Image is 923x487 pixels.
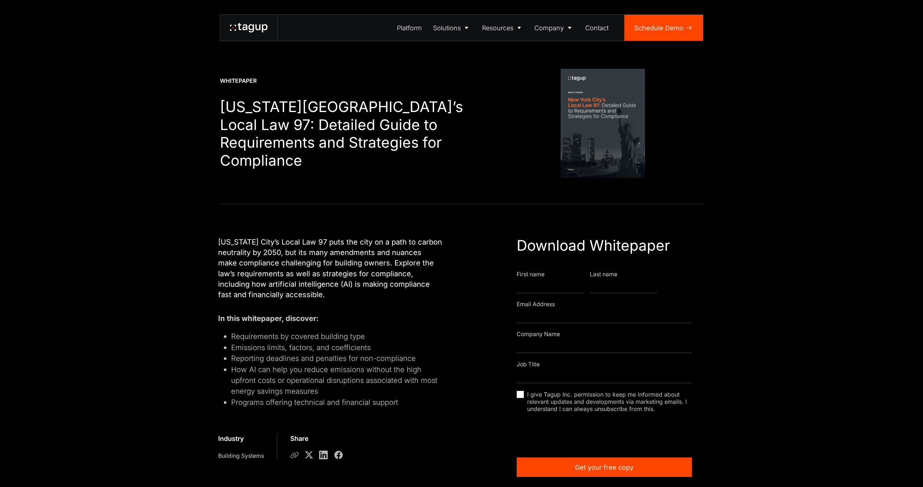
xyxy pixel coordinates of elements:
[231,331,442,342] li: Requirements by covered building type
[504,237,705,477] form: Resource Download Whitepaper
[476,15,529,41] a: Resources
[428,15,477,41] a: Solutions
[433,23,461,33] div: Solutions
[517,330,692,338] div: Company Name
[585,23,609,33] div: Contact
[218,237,442,300] p: [US_STATE] City’s Local Law 97 puts the city on a path to carbon neutrality by 2050, but its many...
[231,353,442,364] li: Reporting deadlines and penalties for non-compliance
[561,69,645,178] img: Whitepaper Cover
[482,23,513,33] div: Resources
[231,364,442,397] li: How AI can help you reduce emissions without the high upfront costs or operational disruptions as...
[517,300,692,308] div: Email Address
[290,434,309,443] div: Share
[634,23,684,33] div: Schedule Demo
[529,15,580,41] a: Company
[624,15,703,41] a: Schedule Demo
[527,391,692,412] span: I give Tagup Inc. permission to keep me informed about relevant updates and developments via mark...
[579,15,614,41] a: Contact
[575,463,633,472] div: Get your free copy
[590,271,657,278] div: Last name
[517,423,626,451] iframe: reCAPTCHA
[534,23,564,33] div: Company
[231,397,442,408] li: Programs offering technical and financial support
[397,23,422,33] div: Platform
[231,342,442,353] li: Emissions limits, factors, and coefficients
[218,452,264,460] div: Building Systems
[391,15,428,41] a: Platform
[517,237,692,254] div: Download Whitepaper
[218,434,244,443] div: Industry
[517,457,692,477] a: Get your free copy
[517,271,584,278] div: First name
[220,77,476,85] div: Whitepaper
[517,361,692,368] div: Job Title
[218,314,319,323] strong: In this whitepaper, discover:
[220,98,476,169] h1: [US_STATE][GEOGRAPHIC_DATA]’s Local Law 97: Detailed Guide to Requirements and Strategies for Com...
